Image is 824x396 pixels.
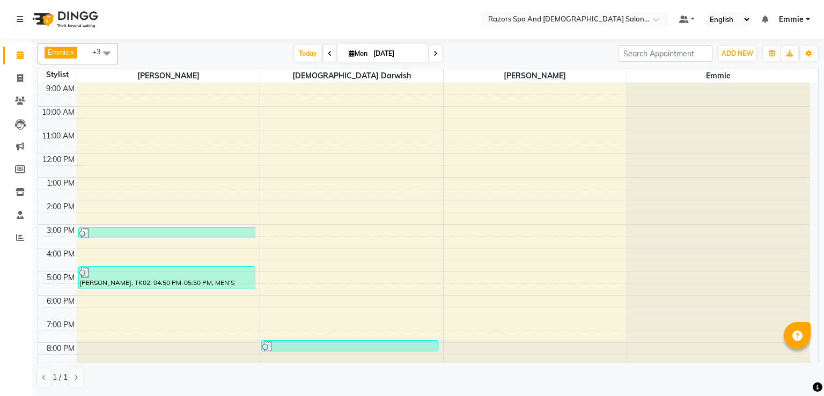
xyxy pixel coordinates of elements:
[346,49,370,57] span: Mon
[45,272,77,283] div: 5:00 PM
[779,353,813,385] iframe: chat widget
[779,14,804,25] span: Emmie
[45,178,77,189] div: 1:00 PM
[92,47,109,56] span: +3
[69,48,74,56] a: x
[722,49,753,57] span: ADD NEW
[48,48,69,56] span: Emmie
[262,341,438,351] div: Yuseff, TK03, 08:00 PM-08:30 PM, MEN'S HAIRCUT
[27,4,101,34] img: logo
[40,130,77,142] div: 11:00 AM
[45,225,77,236] div: 3:00 PM
[260,69,443,83] span: [DEMOGRAPHIC_DATA] Darwish
[53,372,68,383] span: 1 / 1
[44,83,77,94] div: 9:00 AM
[719,46,756,61] button: ADD NEW
[627,69,810,83] span: Emmie
[40,154,77,165] div: 12:00 PM
[40,107,77,118] div: 10:00 AM
[38,69,77,80] div: Stylist
[45,319,77,331] div: 7:00 PM
[45,248,77,260] div: 4:00 PM
[79,228,255,238] div: naaer, TK01, 03:10 PM-03:40 PM, KID'S HAIRCUT (BELOW 8 YEARS)
[79,267,255,289] div: [PERSON_NAME], TK02, 04:50 PM-05:50 PM, MEN'S HAIRCUT + [PERSON_NAME] CRAFTING
[295,45,321,62] span: Today
[444,69,627,83] span: [PERSON_NAME]
[370,46,424,62] input: 2025-09-01
[45,343,77,354] div: 8:00 PM
[45,201,77,212] div: 2:00 PM
[77,69,260,83] span: [PERSON_NAME]
[619,45,712,62] input: Search Appointment
[45,296,77,307] div: 6:00 PM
